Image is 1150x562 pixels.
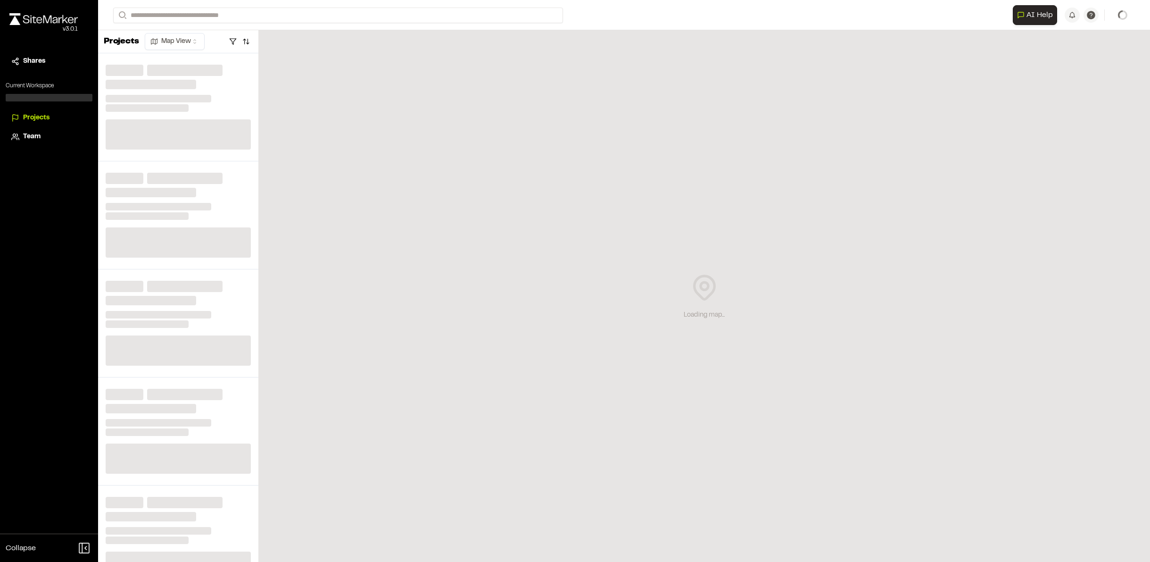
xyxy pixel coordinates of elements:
[1013,5,1057,25] button: Open AI Assistant
[9,13,78,25] img: rebrand.png
[11,132,87,142] a: Team
[6,543,36,554] span: Collapse
[104,35,139,48] p: Projects
[6,82,92,90] p: Current Workspace
[1026,9,1053,21] span: AI Help
[113,8,130,23] button: Search
[23,132,41,142] span: Team
[11,113,87,123] a: Projects
[11,56,87,67] a: Shares
[23,113,50,123] span: Projects
[684,310,725,320] div: Loading map...
[1013,5,1061,25] div: Open AI Assistant
[9,25,78,34] div: Oh geez...please don't...
[23,56,45,67] span: Shares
